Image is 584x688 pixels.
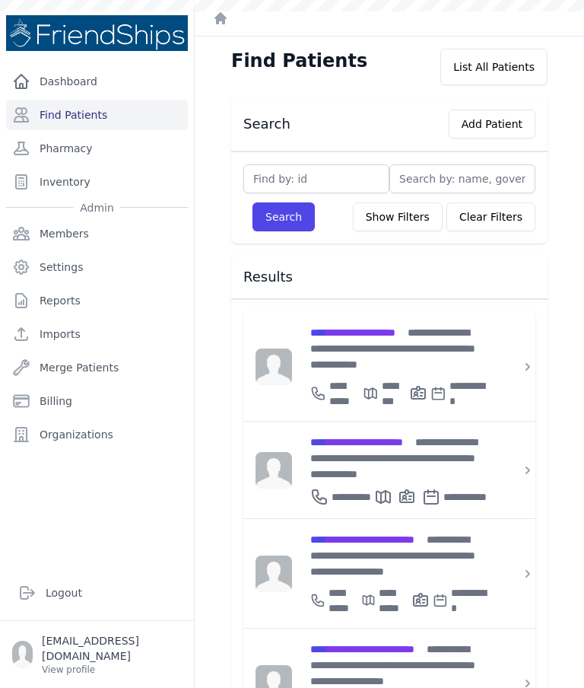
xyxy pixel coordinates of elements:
a: Settings [6,252,188,282]
a: Organizations [6,419,188,450]
a: [EMAIL_ADDRESS][DOMAIN_NAME] View profile [12,633,182,676]
button: Show Filters [353,202,443,231]
h3: Results [243,268,535,286]
a: Reports [6,285,188,316]
img: person-242608b1a05df3501eefc295dc1bc67a.jpg [255,452,292,489]
img: person-242608b1a05df3501eefc295dc1bc67a.jpg [255,349,292,385]
a: Billing [6,386,188,416]
img: Medical Missions EMR [6,15,188,51]
a: Inventory [6,167,188,197]
p: View profile [42,664,182,676]
a: Imports [6,319,188,349]
input: Search by: name, government id or phone [389,164,535,193]
span: Admin [74,200,120,215]
a: Merge Patients [6,352,188,383]
a: Dashboard [6,66,188,97]
button: Add Patient [449,110,535,139]
img: person-242608b1a05df3501eefc295dc1bc67a.jpg [255,556,292,592]
button: Clear Filters [446,202,535,231]
a: Pharmacy [6,133,188,164]
a: Logout [12,578,182,608]
div: List All Patients [440,49,547,85]
button: Search [252,202,315,231]
a: Find Patients [6,100,188,130]
a: Members [6,218,188,249]
p: [EMAIL_ADDRESS][DOMAIN_NAME] [42,633,182,664]
h1: Find Patients [231,49,367,73]
h3: Search [243,115,290,133]
input: Find by: id [243,164,389,193]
